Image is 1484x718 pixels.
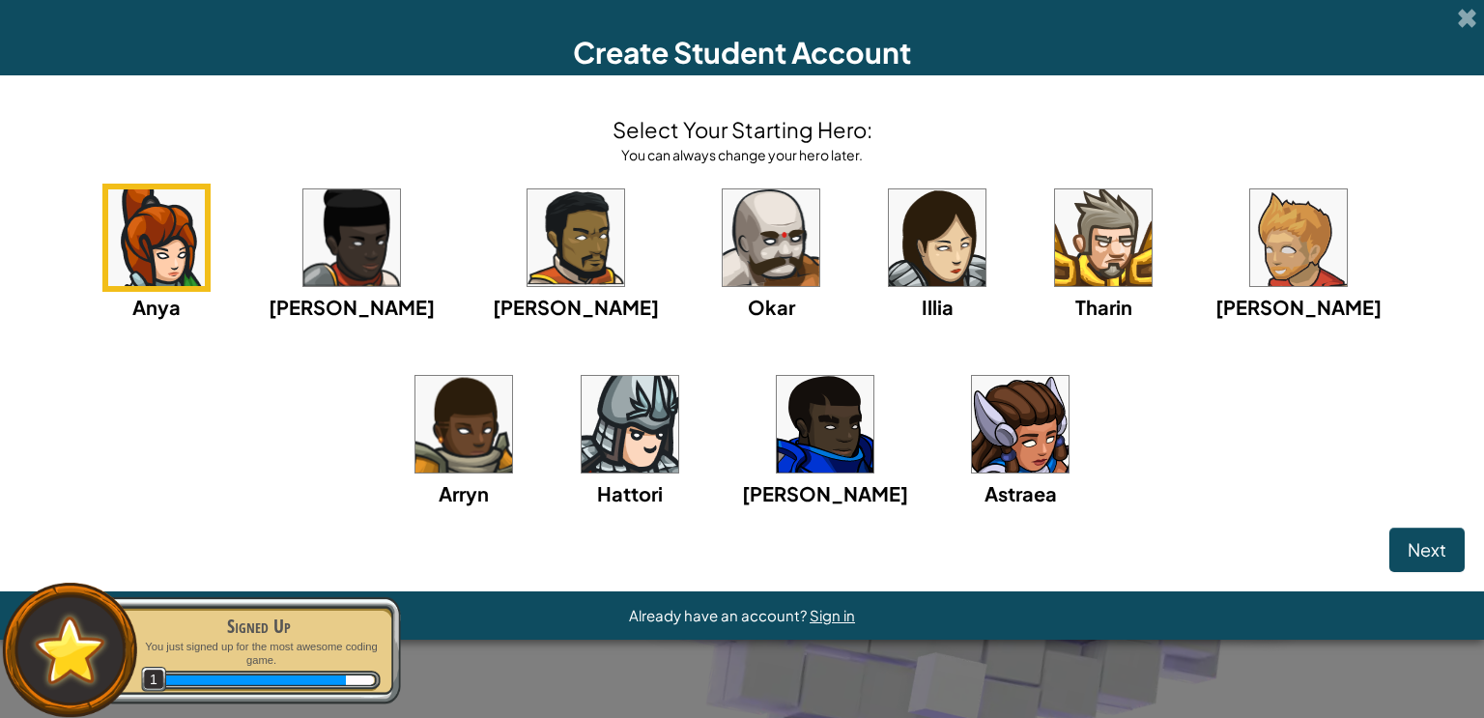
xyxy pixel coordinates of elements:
img: portrait.png [972,376,1069,473]
img: portrait.png [777,376,873,473]
p: You just signed up for the most awesome coding game. [137,640,381,668]
img: portrait.png [1055,189,1152,286]
a: Sign in [810,606,855,624]
img: portrait.png [582,376,678,473]
img: portrait.png [1250,189,1347,286]
span: Already have an account? [629,606,810,624]
span: [PERSON_NAME] [1215,295,1382,319]
img: portrait.png [889,189,985,286]
span: [PERSON_NAME] [742,481,908,505]
img: portrait.png [528,189,624,286]
span: Arryn [439,481,489,505]
img: default.png [26,607,114,693]
span: 1 [141,667,167,693]
span: Hattori [597,481,663,505]
span: Next [1408,538,1446,560]
span: Astraea [985,481,1057,505]
button: Next [1389,528,1465,572]
img: portrait.png [723,189,819,286]
span: Anya [132,295,181,319]
span: [PERSON_NAME] [493,295,659,319]
img: portrait.png [415,376,512,473]
span: Okar [748,295,795,319]
div: Signed Up [137,613,381,640]
span: Illia [922,295,954,319]
span: Tharin [1075,295,1132,319]
span: Create Student Account [573,34,911,71]
h4: Select Your Starting Hero: [613,114,872,145]
img: portrait.png [108,189,205,286]
div: You can always change your hero later. [613,145,872,164]
span: [PERSON_NAME] [269,295,435,319]
img: portrait.png [303,189,400,286]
